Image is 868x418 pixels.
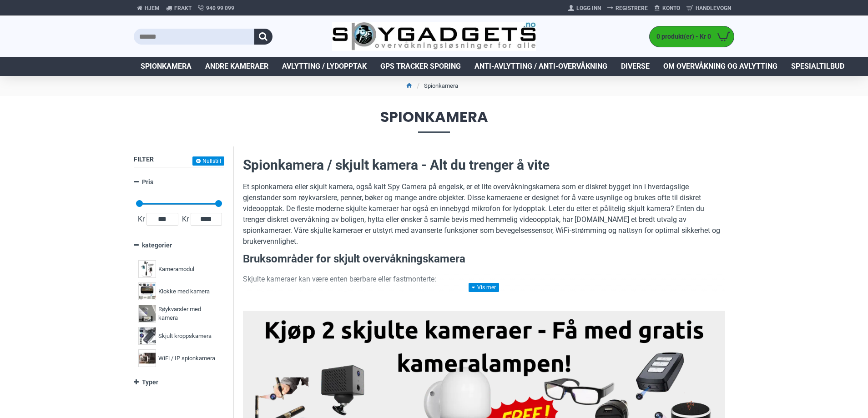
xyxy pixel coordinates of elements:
span: Spionkamera [141,61,192,72]
span: Handlevogn [696,4,731,12]
span: Andre kameraer [205,61,268,72]
span: Frakt [174,4,192,12]
img: Klokke med kamera [138,282,156,300]
span: GPS Tracker Sporing [380,61,461,72]
a: Andre kameraer [198,57,275,76]
p: Skjulte kameraer kan være enten bærbare eller fastmonterte: [243,274,725,285]
a: Anti-avlytting / Anti-overvåkning [468,57,614,76]
span: Spesialtilbud [791,61,844,72]
span: Kr [180,214,191,225]
img: SpyGadgets.no [332,22,536,51]
span: 940 99 099 [206,4,234,12]
a: Spionkamera [134,57,198,76]
span: Klokke med kamera [158,287,210,296]
span: 0 produkt(er) - Kr 0 [650,32,713,41]
span: Diverse [621,61,650,72]
strong: Bærbare spionkameraer: [261,290,344,299]
span: Anti-avlytting / Anti-overvåkning [474,61,607,72]
span: Logg Inn [576,4,601,12]
a: Typer [134,374,224,390]
a: Om overvåkning og avlytting [656,57,784,76]
span: Røykvarsler med kamera [158,305,217,322]
li: Disse kan tas med overalt og brukes til skjult filming i situasjoner der diskresjon er nødvendig ... [261,289,725,311]
a: kategorier [134,237,224,253]
button: Nullstill [192,156,224,166]
a: Pris [134,174,224,190]
p: Et spionkamera eller skjult kamera, også kalt Spy Camera på engelsk, er et lite overvåkningskamer... [243,181,725,247]
a: Registrere [604,1,651,15]
img: Røykvarsler med kamera [138,305,156,322]
span: Om overvåkning og avlytting [663,61,777,72]
span: Kameramodul [158,265,194,274]
span: Registrere [616,4,648,12]
a: Spesialtilbud [784,57,851,76]
span: Filter [134,156,154,163]
span: Spionkamera [134,110,734,133]
img: WiFi / IP spionkamera [138,349,156,367]
span: Skjult kroppskamera [158,332,212,341]
a: 0 produkt(er) - Kr 0 [650,26,734,47]
span: WiFi / IP spionkamera [158,354,215,363]
img: Skjult kroppskamera [138,327,156,345]
a: Logg Inn [565,1,604,15]
a: Avlytting / Lydopptak [275,57,373,76]
a: GPS Tracker Sporing [373,57,468,76]
span: Avlytting / Lydopptak [282,61,367,72]
span: Kr [136,214,146,225]
a: Konto [651,1,683,15]
a: Handlevogn [683,1,734,15]
a: Diverse [614,57,656,76]
h2: Spionkamera / skjult kamera - Alt du trenger å vite [243,156,725,175]
span: Hjem [145,4,160,12]
h3: Bruksområder for skjult overvåkningskamera [243,252,725,267]
img: Kameramodul [138,260,156,278]
span: Konto [662,4,680,12]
